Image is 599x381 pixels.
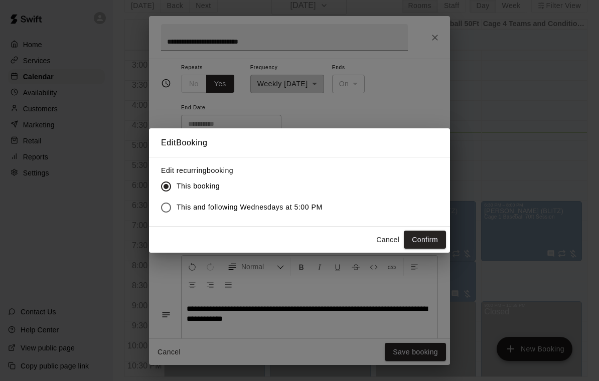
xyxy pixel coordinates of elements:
label: Edit recurring booking [161,165,331,175]
button: Cancel [372,231,404,249]
h2: Edit Booking [149,128,450,157]
span: This booking [177,181,220,192]
button: Confirm [404,231,446,249]
span: This and following Wednesdays at 5:00 PM [177,202,323,213]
